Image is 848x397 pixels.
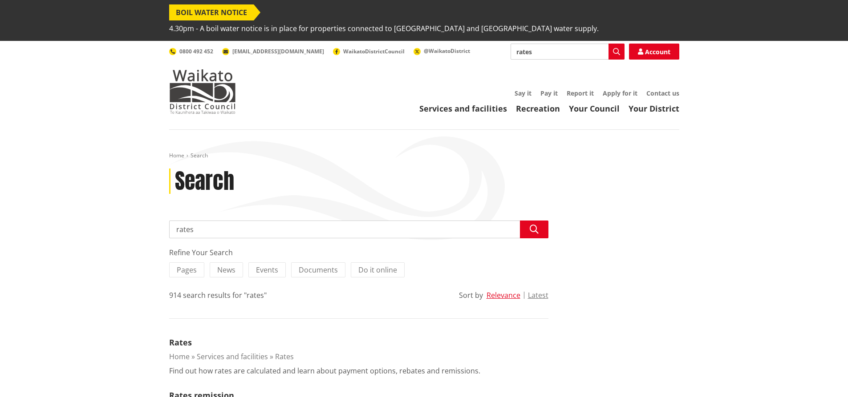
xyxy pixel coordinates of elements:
div: Sort by [459,290,483,301]
a: 0800 492 452 [169,48,213,55]
a: Home [169,152,184,159]
span: [EMAIL_ADDRESS][DOMAIN_NAME] [232,48,324,55]
span: BOIL WATER NOTICE [169,4,254,20]
a: Say it [515,89,532,97]
input: Search input [511,44,625,60]
span: Documents [299,265,338,275]
input: Search input [169,221,548,238]
img: Waikato District Council - Te Kaunihera aa Takiwaa o Waikato [169,69,236,114]
span: Do it online [358,265,397,275]
a: @WaikatoDistrict [414,47,470,55]
a: Contact us [646,89,679,97]
div: Refine Your Search [169,247,548,258]
a: Recreation [516,103,560,114]
p: Find out how rates are calculated and learn about payment options, rebates and remissions. [169,365,480,376]
a: Your Council [569,103,620,114]
span: Search [191,152,208,159]
a: Services and facilities [197,352,268,361]
a: Services and facilities [419,103,507,114]
nav: breadcrumb [169,152,679,160]
span: WaikatoDistrictCouncil [343,48,405,55]
a: Your District [629,103,679,114]
button: Relevance [487,291,520,299]
span: Events [256,265,278,275]
button: Latest [528,291,548,299]
a: Home [169,352,190,361]
a: Pay it [540,89,558,97]
span: 4.30pm - A boil water notice is in place for properties connected to [GEOGRAPHIC_DATA] and [GEOGR... [169,20,599,36]
span: News [217,265,235,275]
span: Pages [177,265,197,275]
span: 0800 492 452 [179,48,213,55]
div: 914 search results for "rates" [169,290,267,301]
a: WaikatoDistrictCouncil [333,48,405,55]
h1: Search [175,168,234,194]
a: Rates [275,352,294,361]
a: [EMAIL_ADDRESS][DOMAIN_NAME] [222,48,324,55]
span: @WaikatoDistrict [424,47,470,55]
a: Account [629,44,679,60]
a: Report it [567,89,594,97]
a: Apply for it [603,89,637,97]
a: Rates [169,337,192,348]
